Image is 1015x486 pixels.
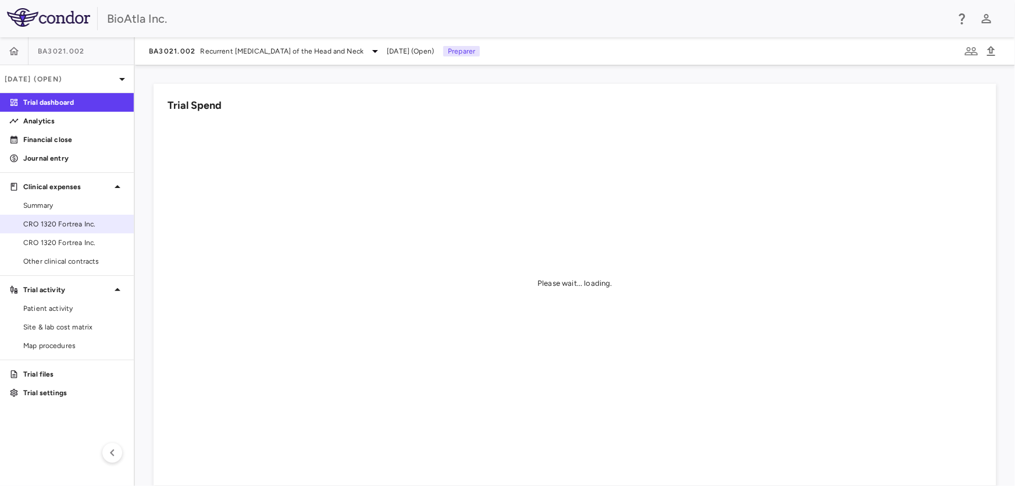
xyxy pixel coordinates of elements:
[387,46,434,56] span: [DATE] (Open)
[23,182,111,192] p: Clinical expenses
[201,46,364,56] span: Recurrent [MEDICAL_DATA] of the Head and Neck
[5,74,115,84] p: [DATE] (Open)
[23,256,124,267] span: Other clinical contracts
[23,237,124,248] span: CRO 1320 Fortrea Inc.
[23,219,124,229] span: CRO 1320 Fortrea Inc.
[23,303,124,314] span: Patient activity
[23,285,111,295] p: Trial activity
[23,134,124,145] p: Financial close
[23,388,124,398] p: Trial settings
[23,116,124,126] p: Analytics
[23,340,124,351] span: Map procedures
[23,322,124,332] span: Site & lab cost matrix
[443,46,480,56] p: Preparer
[168,98,222,113] h6: Trial Spend
[23,369,124,379] p: Trial files
[107,10,948,27] div: BioAtla Inc.
[149,47,196,56] span: BA3021.002
[23,153,124,164] p: Journal entry
[537,278,612,289] div: Please wait... loading.
[38,47,85,56] span: BA3021.002
[23,200,124,211] span: Summary
[7,8,90,27] img: logo-full-SnFGN8VE.png
[23,97,124,108] p: Trial dashboard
